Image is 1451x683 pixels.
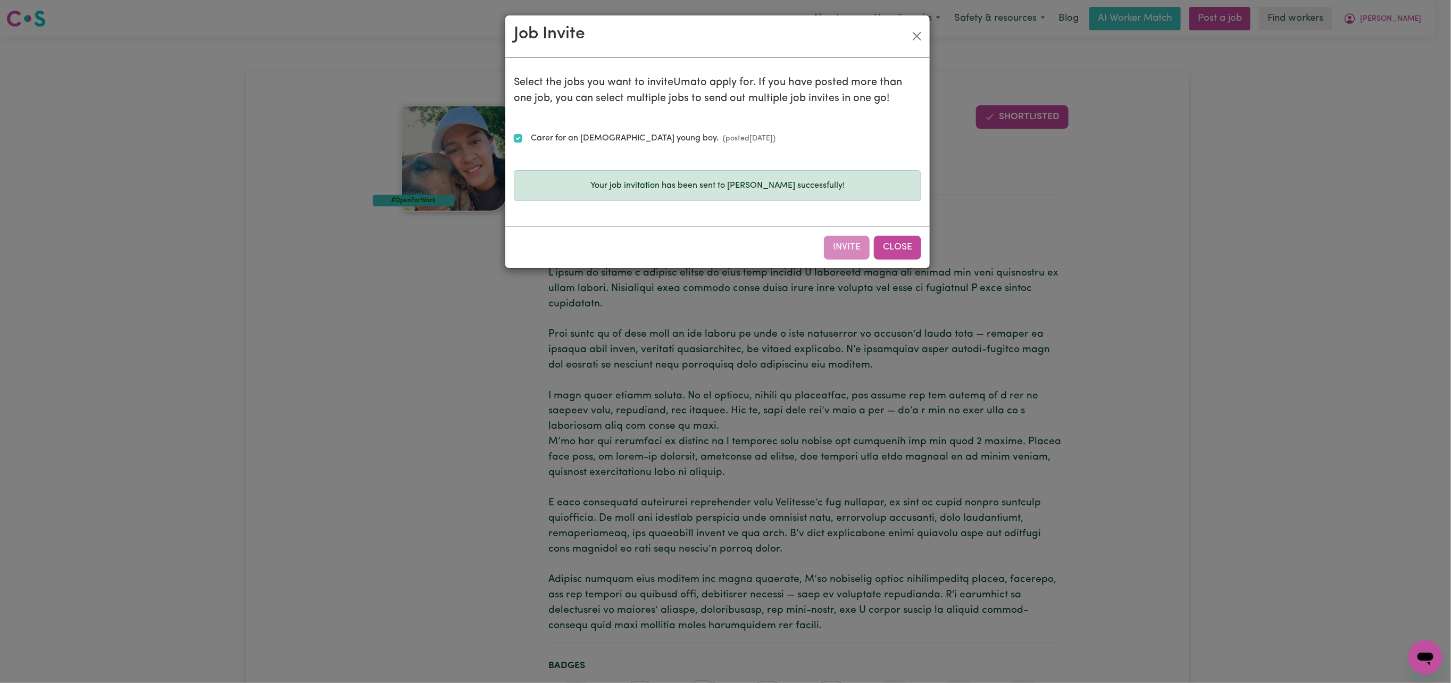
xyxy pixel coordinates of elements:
[514,24,585,44] h2: Job Invite
[527,132,775,145] label: Carer for an [DEMOGRAPHIC_DATA] young boy.
[514,74,921,106] p: Select the jobs you want to invite Uma to apply for. If you have posted more than one job, you ca...
[523,179,912,192] p: Your job invitation has been sent to [PERSON_NAME] successfully!
[874,236,921,259] button: Close
[719,135,775,143] small: (posted [DATE] )
[908,28,925,45] button: Close
[1408,640,1442,674] iframe: Button to launch messaging window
